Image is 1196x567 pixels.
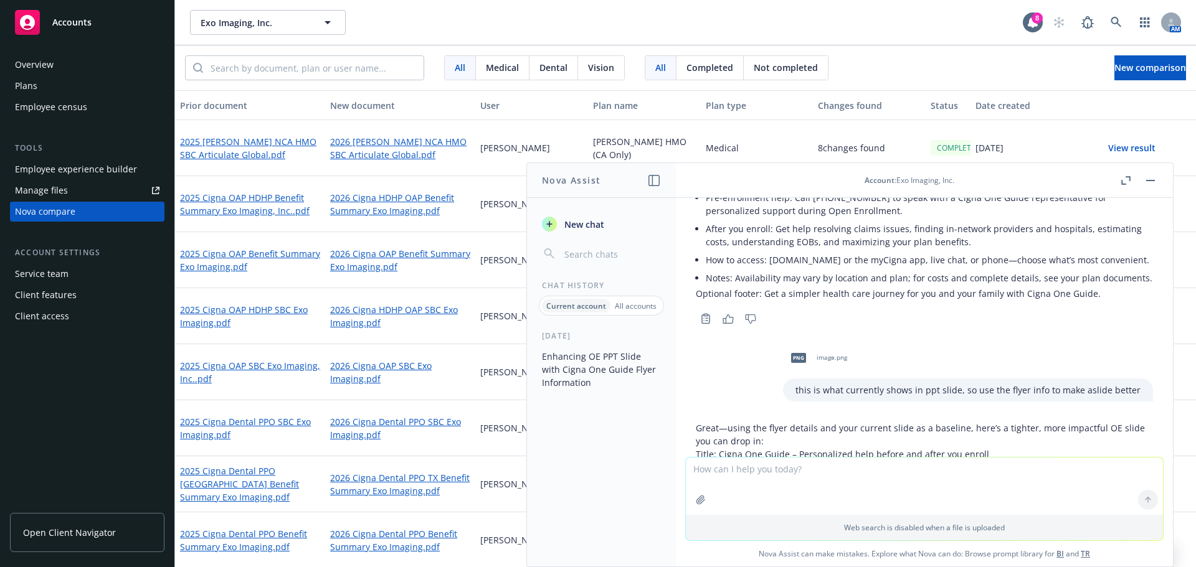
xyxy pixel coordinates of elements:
div: [PERSON_NAME] HMO (CA Only) [588,120,701,176]
span: Medical [486,61,519,74]
a: 2025 Cigna OAP SBC Exo Imaging, Inc..pdf [180,359,320,385]
button: Plan name [588,90,701,120]
div: pngimage.png [783,342,850,373]
input: Search chats [562,245,661,263]
button: Changes found [813,90,926,120]
div: Prior document [180,99,320,112]
p: [PERSON_NAME] [480,141,550,154]
button: New chat [537,213,666,235]
p: 8 changes found [818,141,885,154]
button: View result [1088,136,1175,161]
a: 2025 Cigna Dental PPO SBC Exo Imaging.pdf [180,415,320,441]
a: BI [1056,548,1064,559]
span: Vision [588,61,614,74]
a: 2025 Cigna OAP HDHP Benefit Summary Exo Imaging, Inc..pdf [180,191,320,217]
div: Client access [15,306,69,326]
button: Date created [971,90,1083,120]
a: Accounts [10,5,164,40]
button: Enhancing OE PPT Slide with Cigna One Guide Flyer Information [537,346,666,393]
span: All [455,61,465,74]
p: Web search is disabled when a file is uploaded [693,522,1156,533]
a: TR [1081,548,1090,559]
a: 2026 Cigna Dental PPO TX Benefit Summary Exo Imaging.pdf [330,471,470,497]
a: Employee census [10,97,164,117]
div: Client features [15,285,77,305]
span: Not completed [754,61,818,74]
span: Nova Assist can make mistakes. Explore what Nova can do: Browse prompt library for and [681,541,1168,566]
div: Medical [701,120,814,176]
p: [PERSON_NAME] [480,253,550,266]
input: Search by document, plan or user name... [203,56,424,80]
p: Great—using the flyer details and your current slide as a baseline, here’s a tighter, more impact... [696,421,1153,448]
button: Exo Imaging, Inc. [190,10,346,35]
span: New comparison [1114,62,1186,73]
div: Plans [15,76,37,96]
div: Changes found [818,99,921,112]
p: [PERSON_NAME] [480,421,550,434]
div: Plan type [706,99,809,112]
div: Employee census [15,97,87,117]
a: Employee experience builder [10,159,164,179]
div: Chat History [527,280,676,291]
a: 2026 Cigna HDHP OAP SBC Exo Imaging.pdf [330,303,470,329]
span: Accounts [52,17,92,27]
span: All [655,61,666,74]
button: Prior document [175,90,325,120]
a: Overview [10,55,164,75]
button: Thumbs down [741,310,761,327]
a: 2025 Cigna Dental PPO Benefit Summary Exo Imaging.pdf [180,527,320,553]
div: Employee experience builder [15,159,137,179]
li: Notes: Availability may vary by location and plan; for costs and complete details, see your plan ... [706,269,1153,287]
a: 2025 Cigna Dental PPO [GEOGRAPHIC_DATA] Benefit Summary Exo Imaging.pdf [180,464,320,504]
div: Account settings [10,246,164,259]
p: [PERSON_NAME] [480,197,550,210]
div: New document [330,99,470,112]
span: Dental [539,61,567,74]
p: [DATE] [975,141,1004,154]
a: Switch app [1132,10,1157,35]
li: How to access: [DOMAIN_NAME] or the myCigna app, live chat, or phone—choose what’s most convenient. [706,251,1153,269]
svg: Search [193,63,203,73]
p: Title: Cigna One Guide – Personalized help before and after you enroll [696,448,1153,461]
a: Manage files [10,180,164,200]
a: Client access [10,306,164,326]
span: New chat [562,218,604,231]
div: COMPLETED [931,140,987,156]
a: 2026 Cigna OAP Benefit Summary Exo Imaging.pdf [330,247,470,273]
div: Plan name [593,99,696,112]
p: Current account [546,301,606,311]
div: Nova compare [15,202,75,222]
a: Plans [10,76,164,96]
a: Service team [10,264,164,284]
div: User [480,99,583,112]
button: User [475,90,588,120]
div: Date created [975,99,1078,112]
div: Manage files [15,180,68,200]
a: 2026 Cigna Dental PPO SBC Exo Imaging.pdf [330,415,470,441]
span: Completed [686,61,733,74]
span: png [791,353,806,362]
a: 2026 Cigna OAP SBC Exo Imaging.pdf [330,359,470,385]
div: Status [931,99,966,112]
div: [DATE] [527,330,676,341]
a: 2026 [PERSON_NAME] NCA HMO SBC Articulate Global.pdf [330,135,470,161]
a: Report a Bug [1075,10,1100,35]
a: Start snowing [1046,10,1071,35]
a: Client features [10,285,164,305]
p: All accounts [615,301,657,311]
a: 2025 Cigna OAP Benefit Summary Exo Imaging.pdf [180,247,320,273]
button: New document [325,90,475,120]
span: Open Client Navigator [23,526,116,539]
a: Nova compare [10,202,164,222]
div: Service team [15,264,69,284]
a: 2025 [PERSON_NAME] NCA HMO SBC Articulate Global.pdf [180,135,320,161]
svg: Copy to clipboard [700,313,711,324]
span: Exo Imaging, Inc. [201,16,308,29]
li: After you enroll: Get help resolving claims issues, finding in-network providers and hospitals, e... [706,220,1153,251]
div: Tools [10,142,164,154]
p: [PERSON_NAME] [480,309,550,322]
button: Plan type [701,90,814,120]
a: 2025 Cigna OAP HDHP SBC Exo Imaging.pdf [180,303,320,329]
p: this is what currently shows in ppt slide, so use the flyer info to make aslide better [795,383,1141,396]
p: Optional footer: Get a simpler health care journey for you and your family with Cigna One Guide. [696,287,1153,300]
